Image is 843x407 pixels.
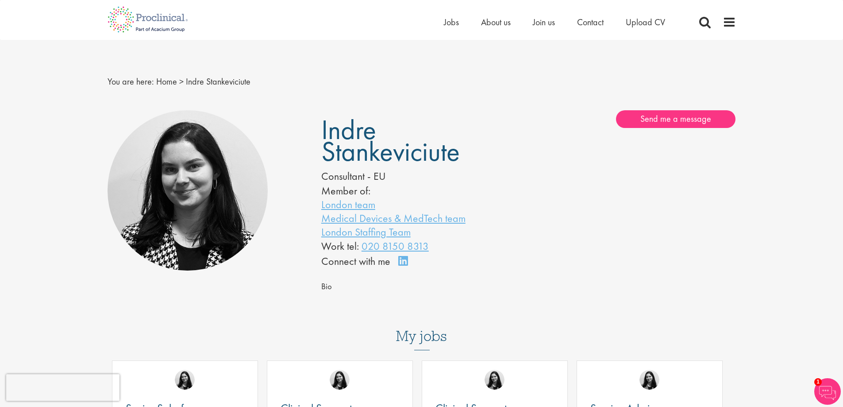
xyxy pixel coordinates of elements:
a: 020 8150 8313 [362,239,429,253]
a: About us [481,16,511,28]
a: Send me a message [616,110,735,128]
img: Indre Stankeviciute [108,110,268,271]
a: Medical Devices & MedTech team [321,211,466,225]
a: breadcrumb link [156,76,177,87]
span: Indre Stankeviciute [186,76,250,87]
h3: My jobs [108,329,736,344]
label: Member of: [321,184,370,198]
span: > [179,76,184,87]
img: Indre Stankeviciute [175,370,195,390]
div: Consultant - EU [321,169,502,184]
span: You are here: [108,76,154,87]
span: Bio [321,281,332,292]
a: Jobs [444,16,459,28]
a: Upload CV [626,16,665,28]
a: London Staffing Team [321,225,411,239]
img: Indre Stankeviciute [330,370,350,390]
a: Contact [577,16,604,28]
a: Join us [533,16,555,28]
img: Chatbot [814,378,841,405]
iframe: reCAPTCHA [6,374,119,401]
span: Work tel: [321,239,359,253]
a: London team [321,198,375,211]
img: Indre Stankeviciute [485,370,504,390]
span: Indre Stankeviciute [321,112,460,169]
img: Indre Stankeviciute [639,370,659,390]
span: 1 [814,378,822,386]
